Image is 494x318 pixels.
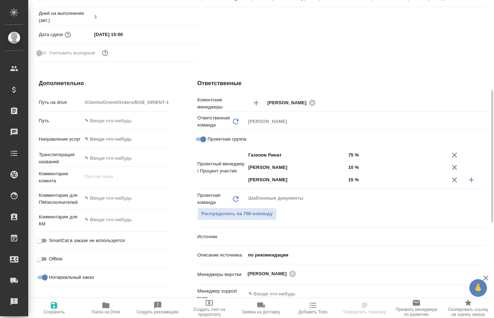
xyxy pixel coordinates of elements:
[197,252,245,259] p: Описание источника
[197,208,277,220] button: Распределить на ПМ-команду
[28,298,80,318] button: Сохранить
[39,151,82,165] p: Транслитерация названий
[248,290,460,298] input: ✎ Введи что-нибудь
[339,298,391,318] button: Определить тематику
[82,97,169,107] input: Пустое поле
[183,298,235,318] button: Создать счет на предоплату
[207,136,246,143] span: Проектная группа
[267,98,318,107] div: [PERSON_NAME]
[39,170,82,184] p: Комментарии клиента
[82,153,169,163] input: ✎ Введи что-нибудь
[39,31,63,38] p: Дата сдачи
[463,171,480,188] button: Добавить
[197,160,245,175] p: Проектный менеджер / Процент участия
[235,298,287,318] button: Заявка на доставку
[482,102,484,104] button: Open
[395,307,438,317] span: Призвать менеджера по развитию
[80,298,132,318] button: Папка на Drive
[44,310,65,314] span: Сохранить
[442,298,494,318] button: Скопировать ссылку на оценку заказа
[346,162,446,172] input: ✎ Введи что-нибудь
[49,49,95,57] span: Учитывать выходные
[346,150,446,160] input: ✎ Введи что-нибудь
[82,116,169,126] input: ✎ Введи что-нибудь
[197,288,245,302] p: Менеджер support team
[39,213,82,228] p: Комментарии для КМ
[242,310,280,314] span: Заявка на доставку
[246,250,486,260] input: ✎ Введи что-нибудь
[346,175,446,185] input: ✎ Введи что-нибудь
[132,298,183,318] button: Создать рекламацию
[248,94,265,111] button: Добавить менеджера
[101,48,110,58] button: Выбери, если сб и вс нужно считать рабочими днями для выполнения заказа.
[472,281,484,295] span: 🙏
[85,136,161,143] div: ✎ Введи что-нибудь
[248,269,299,278] div: [PERSON_NAME]
[49,237,125,244] span: SmartCat в заказе не используется
[482,273,484,275] button: Open
[298,310,327,314] span: Добавить Todo
[39,79,169,88] h4: Дополнительно
[287,298,339,318] button: Добавить Todo
[342,167,343,168] button: Open
[39,117,82,124] p: Путь
[82,133,169,145] div: ✎ Введи что-нибудь
[39,99,82,106] p: Путь на drive
[137,310,179,314] span: Создать рекламацию
[197,192,231,206] p: Проектная команда
[92,29,153,40] input: ✎ Введи что-нибудь
[246,116,486,128] div: [PERSON_NAME]
[201,210,273,218] span: Распределить на ПМ-команду
[469,279,487,297] button: 🙏
[197,96,245,111] p: Клиентские менеджеры
[197,271,245,278] p: Менеджеры верстки
[391,298,442,318] button: Призвать менеджера по развитию
[248,270,291,277] span: [PERSON_NAME]
[197,79,486,88] h4: Ответственные
[49,274,94,281] span: Нотариальный заказ
[446,307,490,317] span: Скопировать ссылку на оценку заказа
[267,99,311,106] span: [PERSON_NAME]
[246,231,486,243] div: ​
[39,136,82,143] p: Направление услуг
[342,179,343,181] button: Open
[197,208,277,220] span: В заказе уже есть ответственный ПМ или ПМ группа
[49,255,62,263] span: Offline
[92,12,198,22] input: Пустое поле
[342,154,343,156] button: Open
[197,114,231,129] p: Ответственная команда
[197,233,245,240] p: Источник
[39,192,82,206] p: Комментарии для ПМ/исполнителей
[343,310,386,314] span: Определить тематику
[39,10,92,24] p: Дней на выполнение (авт.)
[188,307,231,317] span: Создать счет на предоплату
[91,310,120,314] span: Папка на Drive
[63,30,72,39] button: Если добавить услуги и заполнить их объемом, то дата рассчитается автоматически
